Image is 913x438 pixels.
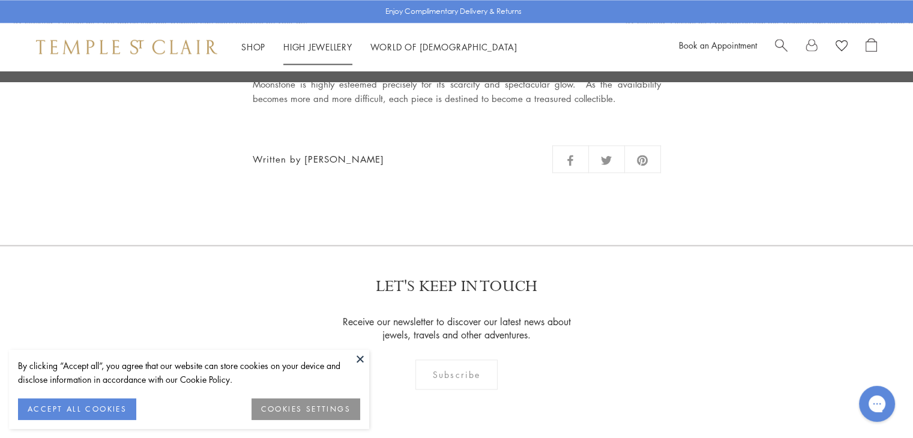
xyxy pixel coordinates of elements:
p: Enjoy Complimentary Delivery & Returns [385,5,522,17]
a: World of [DEMOGRAPHIC_DATA]World of [DEMOGRAPHIC_DATA] [370,41,517,53]
a: Search [775,38,788,56]
button: COOKIES SETTINGS [252,398,360,420]
nav: Main navigation [241,40,517,55]
a: ShopShop [241,41,265,53]
button: ACCEPT ALL COOKIES [18,398,136,420]
a: Book an Appointment [679,39,757,51]
a: View Wishlist [836,38,848,56]
div: Subscribe [415,359,498,389]
img: Temple St. Clair [36,40,217,54]
p: LET'S KEEP IN TOUCH [376,276,537,297]
p: Receive our newsletter to discover our latest news about jewels, travels and other adventures. [335,315,578,341]
iframe: Gorgias live chat messenger [853,382,901,426]
a: Open Shopping Bag [866,38,877,56]
a: High JewelleryHigh Jewellery [283,41,352,53]
span: Written by [PERSON_NAME] [253,152,384,167]
div: By clicking “Accept all”, you agree that our website can store cookies on your device and disclos... [18,359,360,386]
